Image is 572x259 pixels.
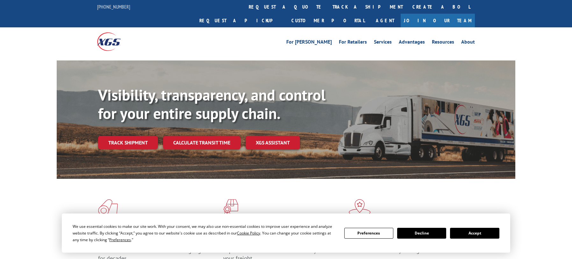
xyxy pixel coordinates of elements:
[349,199,371,216] img: xgs-icon-flagship-distribution-model-red
[399,39,425,46] a: Advantages
[62,213,510,253] div: Cookie Consent Prompt
[73,223,336,243] div: We use essential cookies to make our site work. With your consent, we may also use non-essential ...
[163,136,240,150] a: Calculate transit time
[397,228,446,239] button: Decline
[339,39,367,46] a: For Retailers
[401,14,475,27] a: Join Our Team
[97,3,130,10] a: [PHONE_NUMBER]
[195,14,287,27] a: Request a pickup
[344,228,393,239] button: Preferences
[374,39,392,46] a: Services
[461,39,475,46] a: About
[223,199,238,216] img: xgs-icon-focused-on-flooring-red
[450,228,499,239] button: Accept
[287,14,369,27] a: Customer Portal
[237,230,260,236] span: Cookie Policy
[432,39,454,46] a: Resources
[98,85,325,123] b: Visibility, transparency, and control for your entire supply chain.
[286,39,332,46] a: For [PERSON_NAME]
[369,14,401,27] a: Agent
[98,136,158,149] a: Track shipment
[246,136,300,150] a: XGS ASSISTANT
[109,237,131,242] span: Preferences
[98,199,118,216] img: xgs-icon-total-supply-chain-intelligence-red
